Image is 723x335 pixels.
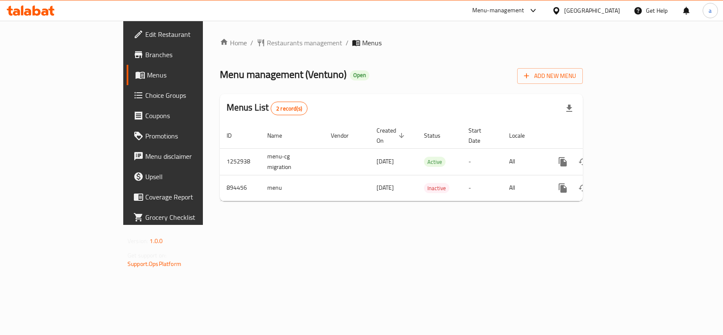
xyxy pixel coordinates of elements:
[573,152,593,172] button: Change Status
[127,166,244,187] a: Upsell
[145,151,237,161] span: Menu disclaimer
[553,152,573,172] button: more
[227,130,243,141] span: ID
[559,98,579,119] div: Export file
[377,125,407,146] span: Created On
[145,172,237,182] span: Upsell
[462,175,502,201] td: -
[564,6,620,15] div: [GEOGRAPHIC_DATA]
[127,207,244,227] a: Grocery Checklist
[220,123,641,201] table: enhanced table
[331,130,360,141] span: Vendor
[509,130,536,141] span: Locale
[127,44,244,65] a: Branches
[227,101,307,115] h2: Menus List
[709,6,712,15] span: a
[150,235,163,246] span: 1.0.0
[462,148,502,175] td: -
[260,175,324,201] td: menu
[127,85,244,105] a: Choice Groups
[267,130,293,141] span: Name
[145,29,237,39] span: Edit Restaurant
[524,71,576,81] span: Add New Menu
[553,178,573,198] button: more
[127,250,166,261] span: Get support on:
[346,38,349,48] li: /
[127,126,244,146] a: Promotions
[127,65,244,85] a: Menus
[502,148,546,175] td: All
[377,182,394,193] span: [DATE]
[424,183,449,193] span: Inactive
[127,24,244,44] a: Edit Restaurant
[472,6,524,16] div: Menu-management
[127,235,148,246] span: Version:
[546,123,641,149] th: Actions
[271,105,307,113] span: 2 record(s)
[350,72,369,79] span: Open
[145,212,237,222] span: Grocery Checklist
[220,65,346,84] span: Menu management ( Ventuno )
[260,148,324,175] td: menu-cg migration
[468,125,492,146] span: Start Date
[362,38,382,48] span: Menus
[377,156,394,167] span: [DATE]
[145,111,237,121] span: Coupons
[573,178,593,198] button: Change Status
[127,146,244,166] a: Menu disclaimer
[271,102,307,115] div: Total records count
[145,131,237,141] span: Promotions
[424,157,446,167] span: Active
[502,175,546,201] td: All
[147,70,237,80] span: Menus
[517,68,583,84] button: Add New Menu
[220,38,583,48] nav: breadcrumb
[424,130,452,141] span: Status
[145,50,237,60] span: Branches
[127,187,244,207] a: Coverage Report
[257,38,342,48] a: Restaurants management
[267,38,342,48] span: Restaurants management
[250,38,253,48] li: /
[145,192,237,202] span: Coverage Report
[127,105,244,126] a: Coupons
[145,90,237,100] span: Choice Groups
[350,70,369,80] div: Open
[127,258,181,269] a: Support.OpsPlatform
